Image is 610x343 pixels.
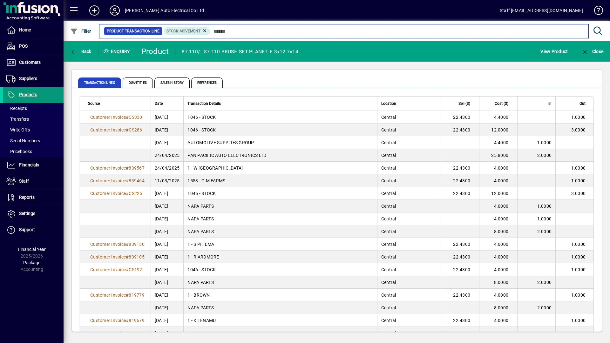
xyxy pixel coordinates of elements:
span: Central [381,254,396,259]
a: Suppliers [3,71,64,87]
span: 2.0000 [537,305,552,310]
span: # [126,293,129,298]
span: 2.0000 [537,153,552,158]
a: Customer Invoice#CS192 [88,266,145,273]
td: 22.4300 [441,162,479,174]
td: 4.4000 [479,111,517,124]
a: Support [3,222,64,238]
div: [PERSON_NAME] Auto Electrical Co Ltd [125,5,204,16]
span: Central [381,115,396,120]
a: Serial Numbers [3,135,64,146]
span: 1.0000 [571,165,586,171]
span: Stock movement [166,29,200,33]
span: Package [23,260,40,265]
span: Customer Invoice [90,191,126,196]
span: 3.0000 [571,191,586,196]
span: # [126,191,129,196]
td: 12.0000 [479,187,517,200]
span: 839130 [129,242,145,247]
span: Quantities [123,77,153,88]
span: View Product [540,46,568,57]
div: Enquiry [98,46,137,57]
td: 25.8000 [479,149,517,162]
span: Customer Invoice [90,318,126,323]
td: 4.0000 [479,212,517,225]
td: [DATE] [151,263,184,276]
td: [DATE] [151,289,184,301]
button: Back [69,46,93,57]
td: 1046 - STOCK [183,111,377,124]
span: Customer Invoice [90,165,126,171]
span: Filter [70,29,91,34]
span: 2.0000 [537,280,552,285]
span: Central [381,204,396,209]
mat-chip: Product Transaction Type: Stock movement [164,27,210,35]
a: Customer Invoice#819679 [88,317,147,324]
span: # [126,318,129,323]
span: Customer Invoice [90,254,126,259]
a: Knowledge Base [589,1,602,22]
td: 1046 - STOCK [183,327,377,340]
a: Customer Invoice#CS330 [88,114,145,121]
span: Write Offs [6,127,30,132]
a: POS [3,38,64,54]
div: Staff [EMAIL_ADDRESS][DOMAIN_NAME] [500,5,583,16]
span: Customer Invoice [90,178,126,183]
span: # [126,115,129,120]
div: Source [88,100,147,107]
span: Central [381,293,396,298]
button: Close [579,46,605,57]
span: CS225 [129,191,142,196]
span: CS192 [129,267,142,272]
span: Central [381,127,396,132]
a: Customer Invoice#CS225 [88,190,145,197]
a: Transfers [3,114,64,124]
span: 819679 [129,318,145,323]
a: Financials [3,157,64,173]
td: [DATE] [151,124,184,136]
span: 819779 [129,293,145,298]
td: 4.4000 [479,136,517,149]
span: Product Transaction Line [107,28,159,34]
span: Central [381,305,396,310]
td: 4.0000 [479,174,517,187]
span: Customer Invoice [90,331,126,336]
td: 4.0000 [479,289,517,301]
td: 11/03/2025 [151,174,184,187]
td: PAN PACIFIC AUTO ELECTRONICS LTD [183,149,377,162]
span: Close [581,49,603,54]
button: Profile [105,5,125,16]
div: Location [381,100,437,107]
td: [DATE] [151,111,184,124]
span: Sell ($) [458,100,470,107]
span: Customer Invoice [90,115,126,120]
td: [DATE] [151,276,184,289]
div: 87-110/ - 87-110 BRUSH SET PLANET. 6.3x12.7x14 [182,47,298,57]
td: 8.0000 [479,225,517,238]
td: 4.0000 [479,200,517,212]
span: Out [579,100,586,107]
a: Reports [3,190,64,205]
span: Source [88,100,100,107]
span: # [126,165,129,171]
span: Central [381,280,396,285]
a: Customer Invoice#CS165 [88,330,145,337]
span: Support [19,227,35,232]
span: Products [19,92,37,97]
td: 1 - K TENAMU [183,314,377,327]
span: Suppliers [19,76,37,81]
span: 839464 [129,178,145,183]
td: NAPA PARTS [183,200,377,212]
td: 4.0000 [479,327,517,340]
td: 8.0000 [479,301,517,314]
span: # [126,178,129,183]
span: Home [19,27,31,32]
td: 1 - S PIHEMA [183,238,377,251]
button: Filter [69,25,93,37]
button: Add [84,5,105,16]
span: In [548,100,552,107]
div: Date [155,100,180,107]
td: 22.4300 [441,263,479,276]
td: [DATE] [151,251,184,263]
a: Customer Invoice#839105 [88,253,147,260]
